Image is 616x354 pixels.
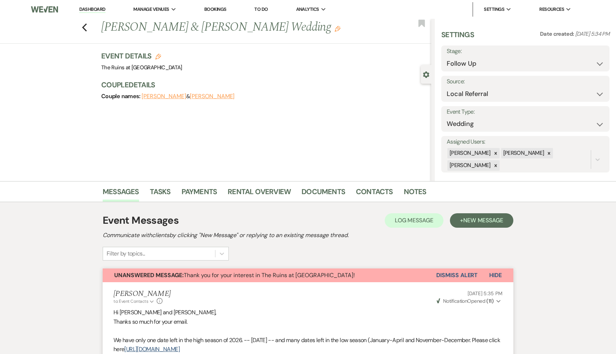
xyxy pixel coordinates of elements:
span: to: Event Contacts [113,298,148,304]
a: Rental Overview [228,186,291,202]
a: [URL][DOMAIN_NAME] [124,345,179,353]
span: Thank you for your interest in The Ruins at [GEOGRAPHIC_DATA]! [114,271,355,279]
button: NotificationOpened (11) [436,297,503,305]
span: Analytics [296,6,319,13]
span: Settings [484,6,504,13]
a: Notes [404,186,427,202]
button: [PERSON_NAME] [190,93,235,99]
span: [DATE] 5:35 PM [468,290,503,297]
h3: Settings [441,30,474,45]
button: Unanswered Message:Thank you for your interest in The Ruins at [GEOGRAPHIC_DATA]! [103,268,436,282]
button: Dismiss Alert [436,268,478,282]
p: We have only one date left in the high season of 2026. -- [DATE] -- and many dates left in the lo... [113,336,503,354]
h1: [PERSON_NAME] & [PERSON_NAME] Wedding [101,19,362,36]
strong: Unanswered Message: [114,271,184,279]
a: Dashboard [79,6,105,13]
a: Tasks [150,186,171,202]
a: Documents [302,186,345,202]
span: Log Message [395,217,433,224]
div: [PERSON_NAME] [501,148,545,158]
h3: Couple Details [101,80,424,90]
span: [DATE] 5:34 PM [575,30,610,38]
span: The Ruins at [GEOGRAPHIC_DATA] [101,64,182,71]
label: Assigned Users: [447,137,604,147]
span: Couple names: [101,92,142,100]
p: Hi [PERSON_NAME] and [PERSON_NAME], [113,308,503,317]
p: Thanks so much for your email. [113,317,503,327]
label: Event Type: [447,107,604,117]
button: Log Message [385,213,443,228]
h5: [PERSON_NAME] [113,289,171,298]
a: To Do [254,6,268,12]
button: +New Message [450,213,513,228]
h1: Event Messages [103,213,179,228]
button: Edit [335,25,340,32]
button: Close lead details [423,71,429,78]
span: Date created: [540,30,575,38]
a: Contacts [356,186,393,202]
button: Hide [478,268,513,282]
span: Resources [539,6,564,13]
a: Payments [182,186,217,202]
div: [PERSON_NAME] [447,148,492,158]
h2: Communicate with clients by clicking "New Message" or replying to an existing message thread. [103,231,513,240]
button: to: Event Contacts [113,298,155,305]
button: [PERSON_NAME] [142,93,186,99]
span: Notification [443,298,467,304]
a: Messages [103,186,139,202]
span: New Message [463,217,503,224]
strong: ( 11 ) [486,298,494,304]
div: [PERSON_NAME] [447,160,492,171]
span: Opened [437,298,494,304]
label: Stage: [447,46,604,57]
a: Bookings [204,6,227,12]
div: Filter by topics... [107,249,145,258]
span: Manage Venues [133,6,169,13]
img: Weven Logo [31,2,58,17]
label: Source: [447,77,604,87]
h3: Event Details [101,51,182,61]
span: Hide [489,271,502,279]
span: & [142,93,235,100]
